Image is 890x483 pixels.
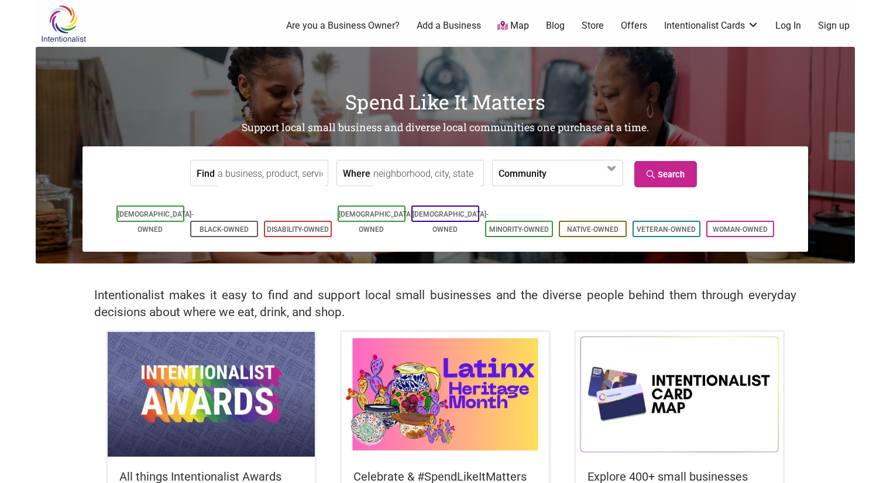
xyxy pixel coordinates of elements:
img: Intentionalist [36,5,91,43]
a: Add a Business [417,19,481,32]
a: Are you a Business Owner? [286,19,400,32]
a: [DEMOGRAPHIC_DATA]-Owned [339,210,415,234]
input: neighborhood, city, state [373,160,480,187]
a: Sign up [818,19,850,32]
a: Intentionalist Cards [664,19,759,32]
label: Find [197,160,215,186]
a: Woman-Owned [713,225,768,234]
h2: Intentionalist makes it easy to find and support local small businesses and the diverse people be... [94,287,796,321]
a: Blog [546,19,565,32]
a: Disability-Owned [267,225,329,234]
a: [DEMOGRAPHIC_DATA]-Owned [413,210,489,234]
a: Native-Owned [567,225,618,234]
img: Intentionalist Card Map [576,332,783,456]
img: Latinx / Hispanic Heritage Month [342,332,549,456]
a: [DEMOGRAPHIC_DATA]-Owned [118,210,194,234]
img: Intentionalist Awards [108,332,315,456]
a: Map [497,19,529,33]
a: Minority-Owned [489,225,549,234]
h2: Support local small business and diverse local communities one purchase at a time. [36,121,855,135]
a: Store [582,19,604,32]
input: a business, product, service [218,160,325,187]
label: Community [499,160,547,186]
label: Where [343,160,370,186]
h1: Spend Like It Matters [36,88,855,116]
a: Search [634,161,697,187]
a: Log In [775,19,801,32]
a: Offers [621,19,647,32]
a: Veteran-Owned [637,225,696,234]
a: Black-Owned [200,225,249,234]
